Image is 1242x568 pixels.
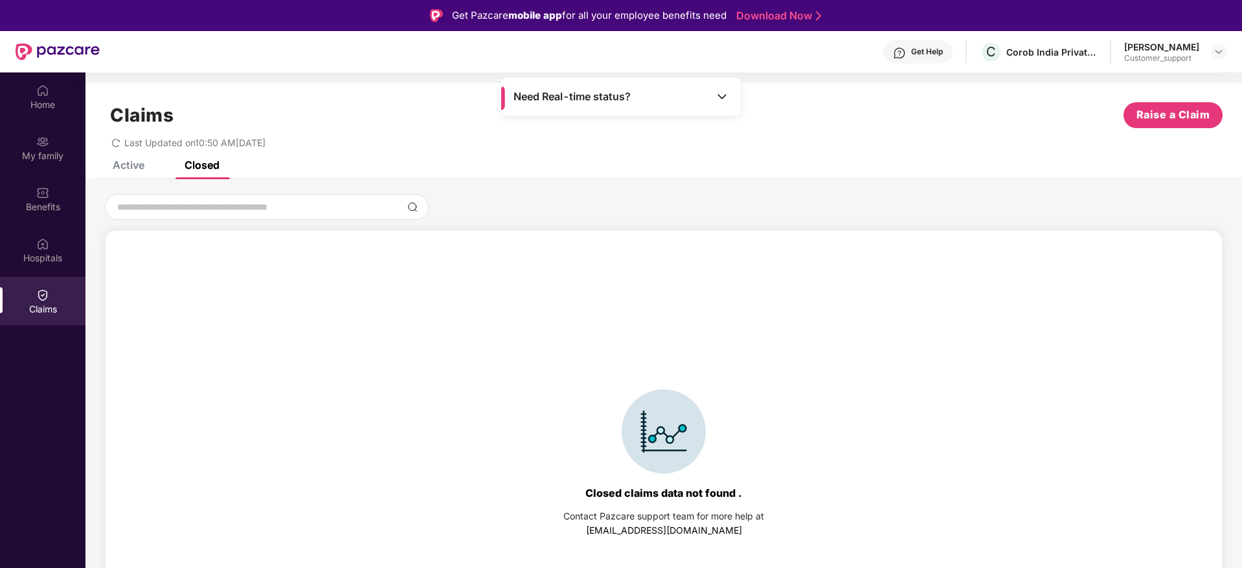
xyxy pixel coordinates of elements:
img: svg+xml;base64,PHN2ZyBpZD0iQmVuZWZpdHMiIHhtbG5zPSJodHRwOi8vd3d3LnczLm9yZy8yMDAwL3N2ZyIgd2lkdGg9Ij... [36,186,49,199]
span: redo [111,137,120,148]
div: Closed claims data not found . [585,486,742,499]
img: svg+xml;base64,PHN2ZyBpZD0iQ2xhaW0iIHhtbG5zPSJodHRwOi8vd3d3LnczLm9yZy8yMDAwL3N2ZyIgd2lkdGg9IjIwIi... [36,289,49,301]
span: Last Updated on 10:50 AM[DATE] [124,137,265,148]
div: [PERSON_NAME] [1124,41,1199,53]
img: Logo [430,9,443,22]
img: svg+xml;base64,PHN2ZyB3aWR0aD0iMjAiIGhlaWdodD0iMjAiIHZpZXdCb3g9IjAgMCAyMCAyMCIgZmlsbD0ibm9uZSIgeG... [36,135,49,148]
div: Corob India Private Limited [1006,46,1097,58]
div: Closed [185,158,220,171]
div: Get Help [911,47,943,57]
div: Contact Pazcare support team for more help at [563,509,764,523]
img: Stroke [816,9,821,23]
strong: mobile app [508,9,562,21]
img: svg+xml;base64,PHN2ZyBpZD0iSWNvbl9DbGFpbSIgZGF0YS1uYW1lPSJJY29uIENsYWltIiB4bWxucz0iaHR0cDovL3d3dy... [622,389,706,474]
div: Customer_support [1124,53,1199,63]
button: Raise a Claim [1123,102,1223,128]
h1: Claims [110,104,174,126]
img: svg+xml;base64,PHN2ZyBpZD0iSG9tZSIgeG1sbnM9Imh0dHA6Ly93d3cudzMub3JnLzIwMDAvc3ZnIiB3aWR0aD0iMjAiIG... [36,84,49,97]
span: C [986,44,996,60]
a: [EMAIL_ADDRESS][DOMAIN_NAME] [586,525,742,536]
span: Need Real-time status? [514,90,631,104]
div: Get Pazcare for all your employee benefits need [452,8,727,23]
img: svg+xml;base64,PHN2ZyBpZD0iSG9zcGl0YWxzIiB4bWxucz0iaHR0cDovL3d3dy53My5vcmcvMjAwMC9zdmciIHdpZHRoPS... [36,237,49,250]
img: svg+xml;base64,PHN2ZyBpZD0iRHJvcGRvd24tMzJ4MzIiIHhtbG5zPSJodHRwOi8vd3d3LnczLm9yZy8yMDAwL3N2ZyIgd2... [1214,47,1224,57]
a: Download Now [736,9,817,23]
img: New Pazcare Logo [16,43,100,60]
img: Toggle Icon [716,90,728,103]
img: svg+xml;base64,PHN2ZyBpZD0iSGVscC0zMngzMiIgeG1sbnM9Imh0dHA6Ly93d3cudzMub3JnLzIwMDAvc3ZnIiB3aWR0aD... [893,47,906,60]
span: Raise a Claim [1136,107,1210,123]
div: Active [113,158,144,171]
img: svg+xml;base64,PHN2ZyBpZD0iU2VhcmNoLTMyeDMyIiB4bWxucz0iaHR0cDovL3d3dy53My5vcmcvMjAwMC9zdmciIHdpZH... [407,202,418,212]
